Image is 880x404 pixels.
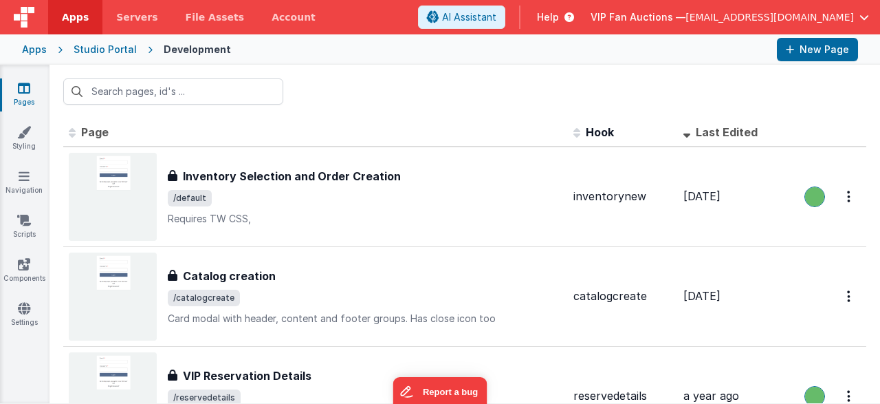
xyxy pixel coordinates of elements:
span: Last Edited [696,125,758,139]
span: [DATE] [683,289,720,303]
input: Search pages, id's ... [63,78,283,105]
h3: VIP Reservation Details [183,368,311,384]
span: Help [537,10,559,24]
div: Development [164,43,231,56]
h3: Inventory Selection and Order Creation [183,168,401,184]
p: Card modal with header, content and footer groups. Has close icon too [168,312,562,326]
div: Apps [22,43,47,56]
div: reservedetails [573,388,672,404]
button: Options [839,182,861,211]
span: a year ago [683,389,739,403]
p: Requires TW CSS, [168,212,562,226]
div: catalogcreate [573,288,672,304]
span: [EMAIL_ADDRESS][DOMAIN_NAME] [685,10,854,24]
span: Apps [62,10,89,24]
span: /catalogcreate [168,290,240,306]
span: Page [81,125,109,139]
button: VIP Fan Auctions — [EMAIL_ADDRESS][DOMAIN_NAME] [591,10,869,24]
span: AI Assistant [442,10,496,24]
span: /default [168,190,212,206]
span: VIP Fan Auctions — [591,10,685,24]
span: Servers [116,10,157,24]
button: Options [839,282,861,310]
span: [DATE] [683,189,720,203]
span: File Assets [186,10,245,24]
img: b741a219fae8fb8d4c9ddf88c934f7f7 [805,187,824,206]
div: Studio Portal [74,43,137,56]
button: AI Assistant [418,6,505,29]
h3: Catalog creation [183,268,276,284]
button: New Page [777,38,858,61]
span: Hook [586,125,614,139]
div: inventorynew [573,189,672,204]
